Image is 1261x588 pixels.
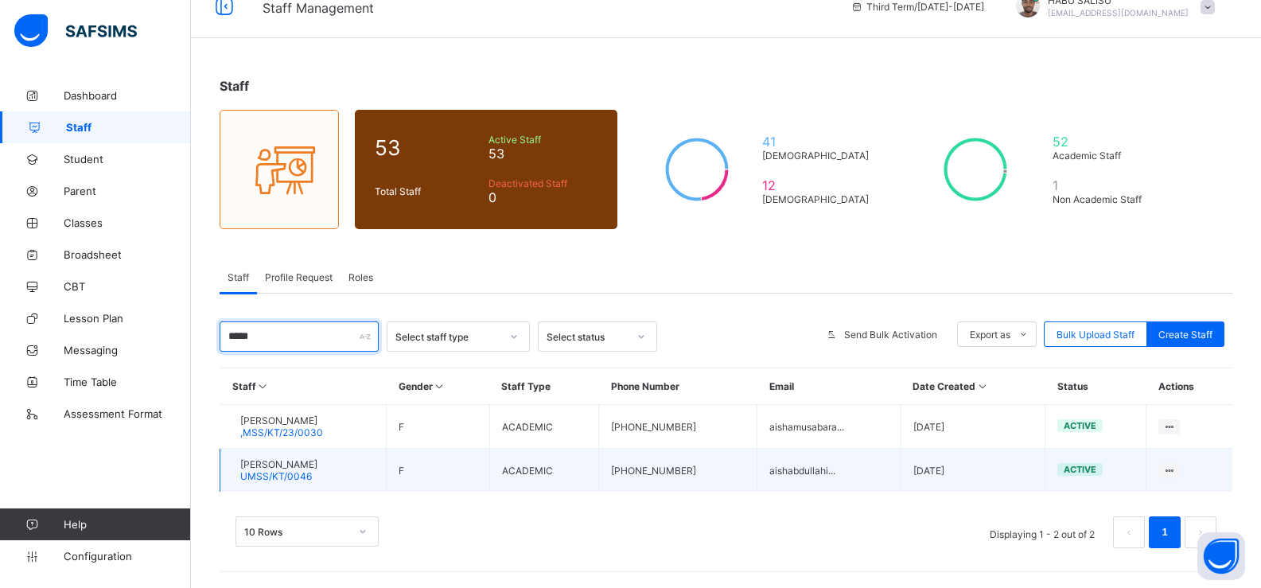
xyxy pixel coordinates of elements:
span: 52 [1053,134,1154,150]
td: [DATE] [901,449,1045,493]
span: Student [64,153,191,165]
span: 0 [488,189,597,205]
span: Broadsheet [64,248,191,261]
span: session/term information [850,1,984,13]
td: aishabdullahi... [757,449,901,493]
span: Configuration [64,550,190,563]
span: Assessment Format [64,407,191,420]
span: Lesson Plan [64,312,191,325]
td: [PHONE_NUMBER] [599,405,757,449]
span: Roles [348,271,373,283]
th: Email [757,368,901,405]
span: UMSS/KT/0046 [240,470,312,482]
th: Staff Type [489,368,598,405]
span: Non Academic Staff [1053,193,1154,205]
span: Profile Request [265,271,333,283]
span: active [1064,420,1096,431]
td: F [387,405,490,449]
span: ,MSS/KT/23/0030 [240,426,323,438]
th: Staff [220,368,387,405]
span: [PERSON_NAME] [240,458,317,470]
span: 12 [762,177,876,193]
th: Gender [387,368,490,405]
span: Dashboard [64,89,191,102]
span: Academic Staff [1053,150,1154,162]
span: Messaging [64,344,191,356]
li: Displaying 1 - 2 out of 2 [978,516,1107,548]
span: Time Table [64,376,191,388]
span: [DEMOGRAPHIC_DATA] [762,150,876,162]
li: 上一页 [1113,516,1145,548]
span: Active Staff [488,134,597,146]
td: [PHONE_NUMBER] [599,449,757,493]
span: Staff [228,271,249,283]
div: Select status [547,331,628,343]
th: Phone Number [599,368,757,405]
th: Date Created [901,368,1045,405]
span: Parent [64,185,191,197]
span: 1 [1053,177,1154,193]
div: 10 Rows [244,526,349,538]
div: Total Staff [371,181,485,201]
i: Sort in Ascending Order [433,380,446,392]
span: Help [64,518,190,531]
th: Status [1045,368,1146,405]
td: ACADEMIC [489,449,598,493]
span: CBT [64,280,191,293]
span: [DEMOGRAPHIC_DATA] [762,193,876,205]
span: Staff [220,78,249,94]
i: Sort in Ascending Order [256,380,270,392]
span: Export as [970,329,1010,341]
span: [PERSON_NAME] [240,415,323,426]
span: 53 [375,135,481,160]
li: 1 [1149,516,1181,548]
li: 下一页 [1185,516,1216,548]
button: prev page [1113,516,1145,548]
span: active [1064,464,1096,475]
td: [DATE] [901,405,1045,449]
div: Select staff type [395,331,500,343]
span: Deactivated Staff [488,177,597,189]
td: ACADEMIC [489,405,598,449]
button: Open asap [1197,532,1245,580]
span: Create Staff [1158,329,1212,341]
td: F [387,449,490,493]
span: Send Bulk Activation [844,329,937,341]
th: Actions [1146,368,1232,405]
span: 41 [762,134,876,150]
img: safsims [14,14,137,48]
span: Staff [66,121,191,134]
span: 53 [488,146,597,162]
span: Classes [64,216,191,229]
td: aishamusabara... [757,405,901,449]
i: Sort in Ascending Order [975,380,989,392]
span: [EMAIL_ADDRESS][DOMAIN_NAME] [1048,8,1189,18]
a: 1 [1157,522,1172,543]
button: next page [1185,516,1216,548]
span: Bulk Upload Staff [1057,329,1135,341]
